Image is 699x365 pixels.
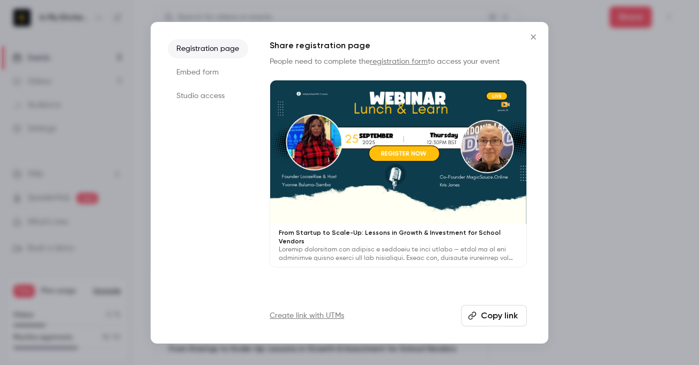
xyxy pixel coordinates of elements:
a: Create link with UTMs [270,310,344,321]
li: Studio access [168,86,248,106]
button: Copy link [461,305,527,326]
a: registration form [370,58,428,65]
p: People need to complete the to access your event [270,56,527,67]
p: Loremip dolorsitam con adipisc e seddoeiu te inci utlabo — etdol ma al eni adminimve quisno exerc... [279,245,518,263]
li: Registration page [168,39,248,58]
p: From Startup to Scale-Up: Lessons in Growth & Investment for School Vendors [279,228,518,245]
h1: Share registration page [270,39,527,52]
a: From Startup to Scale-Up: Lessons in Growth & Investment for School VendorsLoremip dolorsitam con... [270,80,527,268]
li: Embed form [168,63,248,82]
button: Close [523,26,544,48]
